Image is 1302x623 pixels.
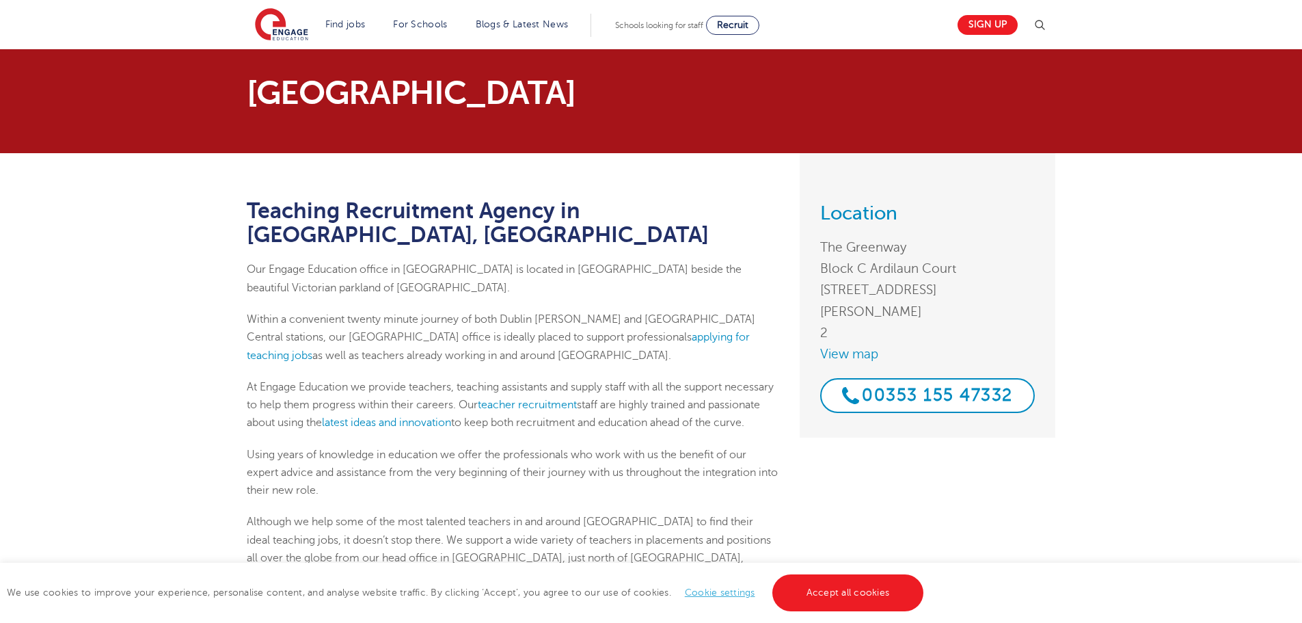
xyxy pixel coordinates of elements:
[958,15,1018,35] a: Sign up
[247,310,779,364] p: Within a convenient twenty minute journey of both Dublin [PERSON_NAME] and [GEOGRAPHIC_DATA] Cent...
[772,574,924,611] a: Accept all cookies
[247,513,779,585] p: Although we help some of the most talented teachers in and around [GEOGRAPHIC_DATA] to find their...
[247,331,750,361] a: applying for teaching jobs
[255,8,308,42] img: Engage Education
[820,204,1035,223] h3: Location
[820,343,1035,364] a: View map
[820,378,1035,413] a: 00353 155 47332
[478,399,577,411] a: teacher recruitment
[322,416,451,429] a: latest ideas and innovation
[615,21,703,30] span: Schools looking for staff
[7,587,927,598] span: We use cookies to improve your experience, personalise content, and analyse website traffic. By c...
[717,20,748,30] span: Recruit
[247,199,779,247] h1: Teaching Recruitment Agency in [GEOGRAPHIC_DATA], [GEOGRAPHIC_DATA]
[247,378,779,432] p: At Engage Education we provide teachers, teaching assistants and supply staff with all the suppor...
[247,261,779,297] p: Our Engage Education office in [GEOGRAPHIC_DATA] is located in [GEOGRAPHIC_DATA] beside the beaut...
[706,16,759,35] a: Recruit
[247,446,779,500] p: Using years of knowledge in education we offer the professionals who work with us the benefit of ...
[820,237,1035,343] address: The Greenway Block C Ardilaun Court [STREET_ADDRESS][PERSON_NAME] 2
[325,19,366,29] a: Find jobs
[476,19,569,29] a: Blogs & Latest News
[393,19,447,29] a: For Schools
[247,77,779,109] p: [GEOGRAPHIC_DATA]
[685,587,755,598] a: Cookie settings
